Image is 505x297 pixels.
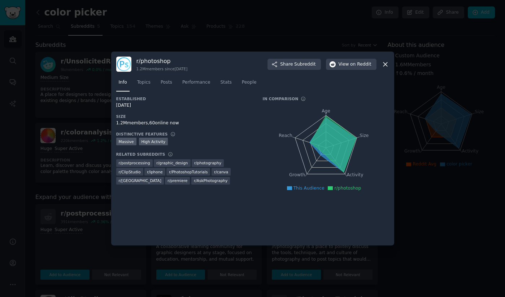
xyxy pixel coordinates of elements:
[293,186,325,191] span: This Audience
[139,138,168,145] div: High Activity
[116,114,253,119] h3: Size
[136,57,188,65] h3: r/ photoshop
[137,79,151,86] span: Topics
[242,79,257,86] span: People
[156,160,188,165] span: r/ graphic_design
[294,61,315,68] span: Subreddit
[350,61,371,68] span: on Reddit
[360,133,369,138] tspan: Size
[182,79,210,86] span: Performance
[119,79,127,86] span: Info
[161,79,172,86] span: Posts
[263,96,299,101] h3: In Comparison
[218,77,234,92] a: Stats
[116,152,165,157] h3: Related Subreddits
[279,133,292,138] tspan: Reach
[116,120,253,127] div: 1.2M members, 60 online now
[221,79,232,86] span: Stats
[116,57,131,72] img: photoshop
[322,108,330,114] tspan: Age
[347,173,363,178] tspan: Activity
[158,77,175,92] a: Posts
[167,178,187,183] span: r/ premiere
[116,102,253,109] div: [DATE]
[116,96,253,101] h3: Established
[280,61,315,68] span: Share
[267,59,321,70] button: ShareSubreddit
[194,160,221,165] span: r/ photography
[119,169,141,174] span: r/ ClipStudio
[339,61,371,68] span: View
[116,138,136,145] div: Massive
[214,169,228,174] span: r/ canva
[180,77,213,92] a: Performance
[194,178,228,183] span: r/ AskPhotography
[119,178,161,183] span: r/ [GEOGRAPHIC_DATA]
[326,59,376,70] button: Viewon Reddit
[116,77,130,92] a: Info
[147,169,163,174] span: r/ iphone
[289,173,305,178] tspan: Growth
[169,169,208,174] span: r/ PhotoshopTutorials
[239,77,259,92] a: People
[135,77,153,92] a: Topics
[334,186,361,191] span: r/photoshop
[136,66,188,71] div: 1.2M members since [DATE]
[116,132,168,137] h3: Distinctive Features
[119,160,150,165] span: r/ postprocessing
